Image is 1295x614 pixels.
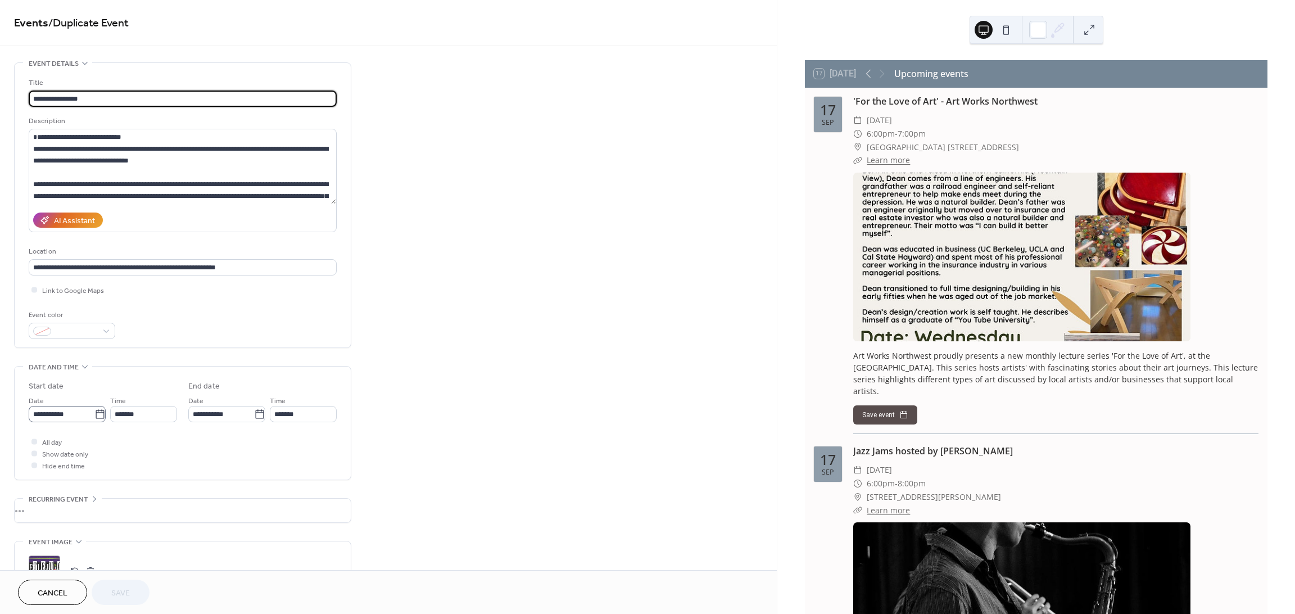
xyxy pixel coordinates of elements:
div: Art Works Northwest proudly presents a new monthly lecture series 'For the Love of Art', at the [... [853,350,1258,397]
div: ​ [853,463,862,477]
span: [DATE] [867,114,892,127]
button: Cancel [18,580,87,605]
div: ​ [853,490,862,504]
div: Sep [822,119,834,127]
div: Sep [822,469,834,476]
span: Hide end time [42,460,85,472]
span: Time [270,395,286,407]
span: [GEOGRAPHIC_DATA] [STREET_ADDRESS] [867,141,1019,154]
span: Date and time [29,362,79,373]
span: Cancel [38,588,67,599]
span: - [895,127,898,141]
span: Date [29,395,44,407]
div: AI Assistant [54,215,95,227]
div: Event color [29,309,113,321]
div: ​ [853,153,862,167]
div: Start date [29,381,64,392]
div: ; [29,556,60,587]
button: AI Assistant [33,213,103,228]
span: [STREET_ADDRESS][PERSON_NAME] [867,490,1001,504]
div: Description [29,115,334,127]
span: 8:00pm [898,477,926,490]
span: 6:00pm [867,127,895,141]
div: Location [29,246,334,258]
div: ​ [853,141,862,154]
span: - [895,477,898,490]
span: [DATE] [867,463,892,477]
a: Learn more [867,155,910,165]
div: 17 [820,453,836,467]
div: 17 [820,103,836,117]
span: Event details [29,58,79,70]
a: Learn more [867,505,910,516]
span: / Duplicate Event [48,12,129,34]
div: ​ [853,114,862,127]
div: Upcoming events [894,67,968,80]
div: Title [29,77,334,89]
span: 6:00pm [867,477,895,490]
a: Events [14,12,48,34]
div: End date [188,381,220,392]
span: Link to Google Maps [42,285,104,297]
div: ​ [853,127,862,141]
span: All day [42,437,62,449]
span: Time [110,395,126,407]
button: Save event [853,405,917,425]
a: 'For the Love of Art' - Art Works Northwest [853,95,1038,107]
div: ••• [15,499,351,522]
span: Recurring event [29,494,88,505]
a: Jazz Jams hosted by [PERSON_NAME] [853,445,1013,457]
span: 7:00pm [898,127,926,141]
span: Date [188,395,203,407]
div: ​ [853,477,862,490]
span: Show date only [42,449,88,460]
span: Event image [29,536,73,548]
div: ​ [853,504,862,517]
